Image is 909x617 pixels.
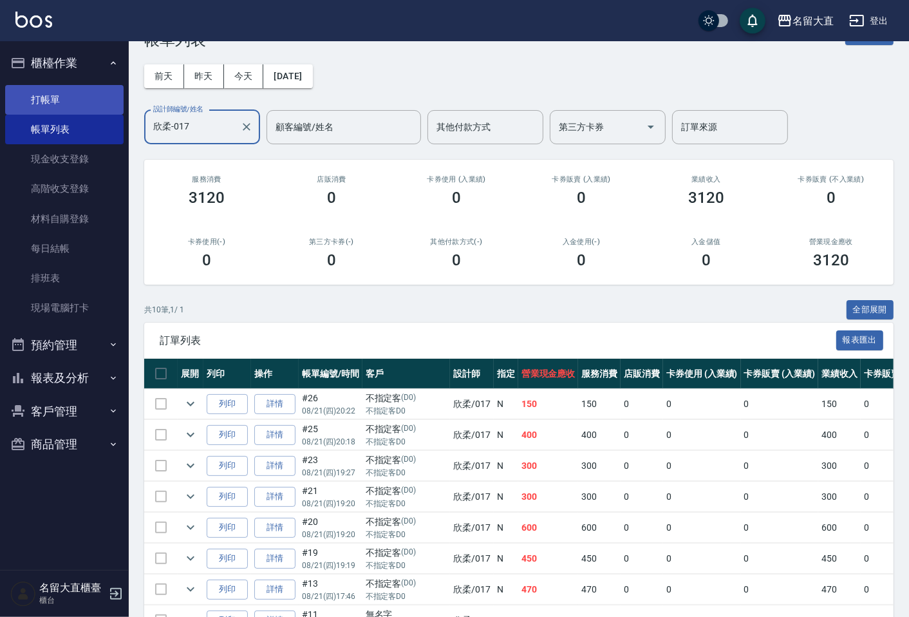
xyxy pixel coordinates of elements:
[5,204,124,234] a: 材料自購登錄
[366,467,447,479] p: 不指定客D0
[494,574,518,605] td: N
[518,482,579,512] td: 300
[15,12,52,28] img: Logo
[741,544,819,574] td: 0
[302,560,359,571] p: 08/21 (四) 19:19
[663,544,741,574] td: 0
[401,484,416,498] p: (D0)
[494,359,518,389] th: 指定
[178,359,203,389] th: 展開
[663,389,741,419] td: 0
[366,560,447,571] p: 不指定客D0
[366,405,447,417] p: 不指定客D0
[772,8,839,34] button: 名留大直
[663,482,741,512] td: 0
[577,189,586,207] h3: 0
[578,389,621,419] td: 150
[203,359,251,389] th: 列印
[254,549,295,569] a: 詳情
[741,451,819,481] td: 0
[299,420,362,450] td: #25
[366,484,447,498] div: 不指定客
[184,64,224,88] button: 昨天
[578,482,621,512] td: 300
[302,498,359,509] p: 08/21 (四) 19:20
[659,238,753,246] h2: 入金儲值
[5,115,124,144] a: 帳單列表
[518,544,579,574] td: 450
[452,251,461,269] h3: 0
[299,451,362,481] td: #23
[263,64,312,88] button: [DATE]
[401,546,416,560] p: (D0)
[792,13,834,29] div: 名留大直
[688,189,724,207] h3: 3120
[160,238,254,246] h2: 卡券使用(-)
[494,420,518,450] td: N
[621,482,663,512] td: 0
[302,436,359,448] p: 08/21 (四) 20:18
[663,574,741,605] td: 0
[518,359,579,389] th: 營業現金應收
[578,513,621,543] td: 600
[366,498,447,509] p: 不指定客D0
[181,487,200,506] button: expand row
[401,515,416,529] p: (D0)
[450,482,494,512] td: 欣柔 /017
[181,580,200,599] button: expand row
[39,594,105,606] p: 櫃台
[302,405,359,417] p: 08/21 (四) 20:22
[741,482,819,512] td: 0
[450,389,494,419] td: 欣柔 /017
[578,451,621,481] td: 300
[39,582,105,594] h5: 名留大直櫃臺
[641,117,661,137] button: Open
[621,451,663,481] td: 0
[302,467,359,479] p: 08/21 (四) 19:27
[366,591,447,602] p: 不指定客D0
[818,544,861,574] td: 450
[663,513,741,543] td: 0
[302,591,359,602] p: 08/21 (四) 17:46
[5,234,124,263] a: 每日結帳
[740,8,765,33] button: save
[207,456,248,476] button: 列印
[5,395,124,428] button: 客戶管理
[621,513,663,543] td: 0
[450,359,494,389] th: 設計師
[207,580,248,600] button: 列印
[285,175,379,184] h2: 店販消費
[299,513,362,543] td: #20
[254,394,295,414] a: 詳情
[153,104,203,114] label: 設計師編號/姓名
[366,529,447,540] p: 不指定客D0
[401,453,416,467] p: (D0)
[5,361,124,395] button: 報表及分析
[202,251,211,269] h3: 0
[5,46,124,80] button: 櫃檯作業
[663,420,741,450] td: 0
[181,518,200,537] button: expand row
[621,359,663,389] th: 店販消費
[578,359,621,389] th: 服務消費
[818,451,861,481] td: 300
[254,425,295,445] a: 詳情
[450,574,494,605] td: 欣柔 /017
[621,544,663,574] td: 0
[818,420,861,450] td: 400
[254,580,295,600] a: 詳情
[10,581,36,607] img: Person
[450,513,494,543] td: 欣柔 /017
[659,175,753,184] h2: 業績收入
[813,251,849,269] h3: 3120
[827,189,836,207] h3: 0
[207,518,248,538] button: 列印
[207,487,248,507] button: 列印
[741,420,819,450] td: 0
[5,174,124,204] a: 高階收支登錄
[5,428,124,461] button: 商品管理
[254,487,295,507] a: 詳情
[160,334,836,347] span: 訂單列表
[494,389,518,419] td: N
[534,238,628,246] h2: 入金使用(-)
